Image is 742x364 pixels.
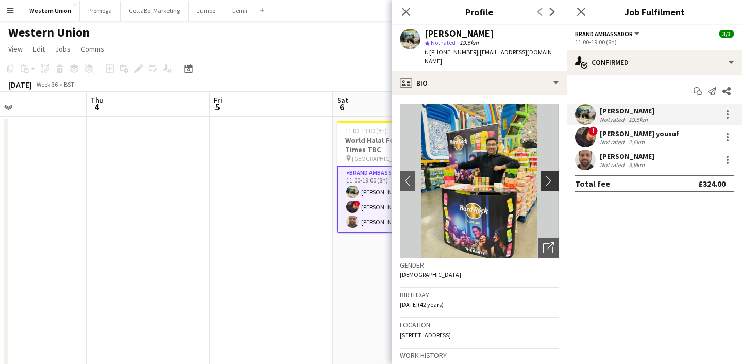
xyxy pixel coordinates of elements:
div: [PERSON_NAME] yousuf [600,129,679,138]
h3: Location [400,320,559,329]
button: Promega [80,1,121,21]
img: Crew avatar or photo [400,104,559,258]
div: BST [64,80,74,88]
span: 4 [89,101,104,113]
div: 19.5km [627,115,650,123]
div: Bio [392,71,567,95]
h3: Work history [400,351,559,360]
div: Confirmed [567,50,742,75]
div: Not rated [600,115,627,123]
button: Lemfi [224,1,256,21]
h3: Gender [400,260,559,270]
span: Week 36 [34,80,60,88]
span: t. [PHONE_NUMBER] [425,48,478,56]
a: Jobs [51,42,75,56]
a: View [4,42,27,56]
h3: Birthday [400,290,559,300]
div: £324.00 [698,178,726,189]
span: [DATE] (42 years) [400,301,444,308]
h1: Western Union [8,25,90,40]
span: View [8,44,23,54]
span: Jobs [55,44,71,54]
div: 11:00-19:00 (8h) [575,38,734,46]
a: Comms [77,42,108,56]
span: 6 [335,101,348,113]
h3: World Halal Food Festival--Times TBC [337,136,452,154]
span: ! [354,201,360,207]
span: 3/3 [719,30,734,38]
app-job-card: 11:00-19:00 (8h)3/3World Halal Food Festival--Times TBC [GEOGRAPHIC_DATA]1 RoleBrand Ambassador3/... [337,121,452,233]
a: Edit [29,42,49,56]
span: Comms [81,44,104,54]
span: 19.5km [458,39,481,46]
button: Western Union [21,1,80,21]
span: Edit [33,44,45,54]
div: 2.6km [627,138,647,146]
div: 3.9km [627,161,647,169]
button: Jumbo [189,1,224,21]
app-card-role: Brand Ambassador3/311:00-19:00 (8h)[PERSON_NAME]![PERSON_NAME] yousuf[PERSON_NAME] [337,166,452,233]
span: Brand Ambassador [575,30,633,38]
button: GottaBe! Marketing [121,1,189,21]
div: Not rated [600,138,627,146]
span: [DEMOGRAPHIC_DATA] [400,271,461,278]
div: [PERSON_NAME] [600,106,654,115]
h3: Job Fulfilment [567,5,742,19]
span: [STREET_ADDRESS] [400,331,451,339]
span: Fri [214,95,222,105]
span: Thu [91,95,104,105]
div: [DATE] [8,79,32,90]
div: [PERSON_NAME] [425,29,494,38]
span: Not rated [431,39,456,46]
div: [PERSON_NAME] [600,152,654,161]
div: Open photos pop-in [538,238,559,258]
span: 11:00-19:00 (8h) [345,127,387,135]
span: 5 [212,101,222,113]
h3: Profile [392,5,567,19]
span: | [EMAIL_ADDRESS][DOMAIN_NAME] [425,48,555,65]
div: Total fee [575,178,610,189]
span: ! [588,126,598,136]
button: Brand Ambassador [575,30,641,38]
span: [GEOGRAPHIC_DATA] [352,155,409,162]
div: Not rated [600,161,627,169]
span: Sat [337,95,348,105]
